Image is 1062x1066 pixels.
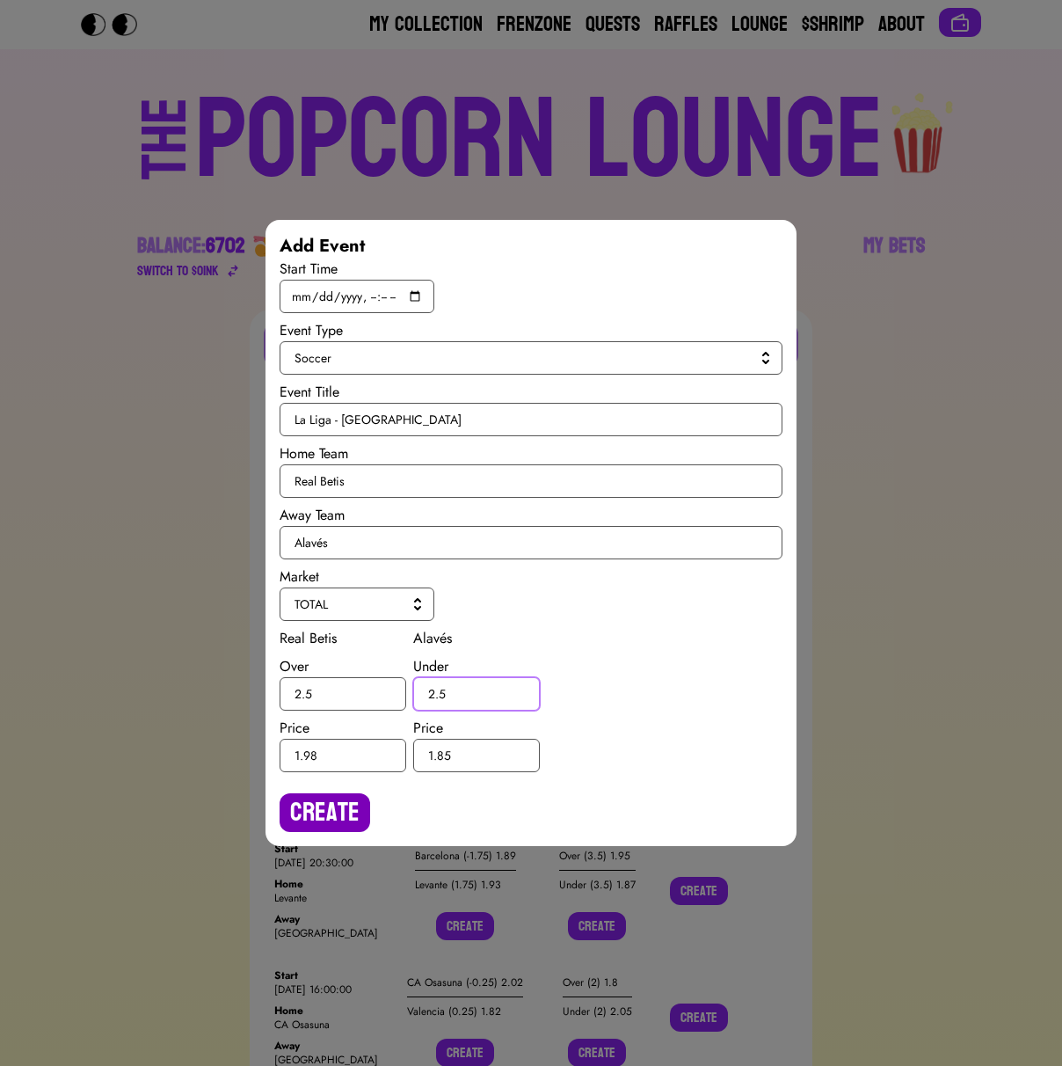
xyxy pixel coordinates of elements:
[280,382,782,403] div: Event Title
[280,718,406,739] div: Price
[280,259,782,280] div: Start Time
[413,718,540,739] div: Price
[280,628,406,649] div: Real Betis
[280,341,782,375] button: Soccer
[280,320,782,341] div: Event Type
[280,505,782,526] div: Away Team
[280,234,782,259] div: Add Event
[280,793,370,832] button: Create
[280,566,782,588] div: Market
[295,595,412,613] span: TOTAL
[413,628,540,649] div: Alavés
[413,656,540,677] div: Under
[280,588,434,621] button: TOTAL
[280,656,406,677] div: Over
[295,349,760,367] span: Soccer
[280,443,782,464] div: Home Team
